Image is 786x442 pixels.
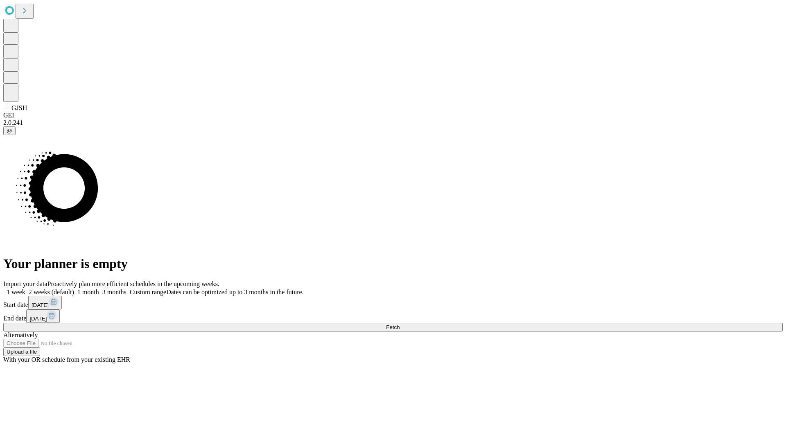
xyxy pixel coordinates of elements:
span: 1 week [7,289,25,295]
span: Fetch [386,324,400,330]
span: Alternatively [3,331,38,338]
span: 2 weeks (default) [29,289,74,295]
span: [DATE] [29,316,47,322]
button: Upload a file [3,347,40,356]
h1: Your planner is empty [3,256,783,271]
span: Proactively plan more efficient schedules in the upcoming weeks. [47,280,219,287]
span: Import your data [3,280,47,287]
div: End date [3,309,783,323]
button: @ [3,126,16,135]
div: GEI [3,112,783,119]
span: Dates can be optimized up to 3 months in the future. [166,289,303,295]
span: @ [7,128,12,134]
div: Start date [3,296,783,309]
div: 2.0.241 [3,119,783,126]
button: [DATE] [26,309,60,323]
span: 3 months [102,289,126,295]
button: [DATE] [28,296,62,309]
button: Fetch [3,323,783,331]
span: 1 month [77,289,99,295]
span: [DATE] [32,302,49,308]
span: With your OR schedule from your existing EHR [3,356,130,363]
span: Custom range [130,289,166,295]
span: GJSH [11,104,27,111]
